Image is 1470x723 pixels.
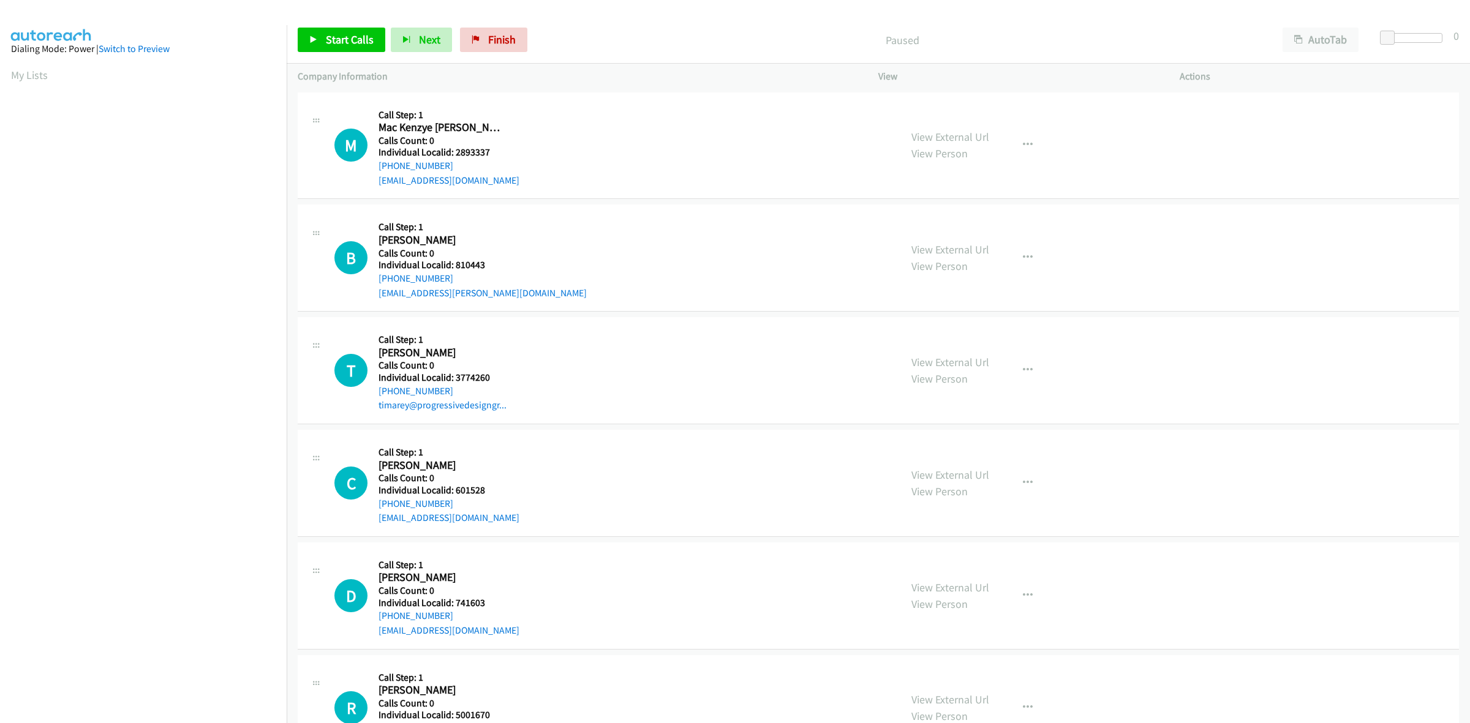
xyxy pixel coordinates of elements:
[379,160,453,171] a: [PHONE_NUMBER]
[334,466,367,500] h1: C
[911,709,968,723] a: View Person
[1283,28,1359,52] button: AutoTab
[379,459,506,473] h2: [PERSON_NAME]
[379,121,506,135] h2: Mac Kenzye [PERSON_NAME]
[334,129,367,162] div: The call is yet to be attempted
[419,32,440,47] span: Next
[298,69,856,84] p: Company Information
[379,446,519,459] h5: Call Step: 1
[379,346,506,360] h2: [PERSON_NAME]
[334,354,367,387] div: The call is yet to be attempted
[379,135,519,147] h5: Calls Count: 0
[99,43,170,54] a: Switch to Preview
[379,585,519,597] h5: Calls Count: 0
[878,69,1158,84] p: View
[334,579,367,612] div: The call is yet to be attempted
[911,259,968,273] a: View Person
[379,259,587,271] h5: Individual Localid: 810443
[379,597,519,609] h5: Individual Localid: 741603
[379,334,507,346] h5: Call Step: 1
[379,624,519,636] a: [EMAIL_ADDRESS][DOMAIN_NAME]
[379,498,453,509] a: [PHONE_NUMBER]
[334,241,367,274] h1: B
[379,146,519,159] h5: Individual Localid: 2893337
[911,242,989,257] a: View External Url
[379,233,506,247] h2: [PERSON_NAME]
[334,354,367,387] h1: T
[460,28,527,52] a: Finish
[911,484,968,498] a: View Person
[911,146,968,160] a: View Person
[391,28,452,52] button: Next
[379,372,507,384] h5: Individual Localid: 3774260
[1453,28,1459,44] div: 0
[334,466,367,500] div: The call is yet to be attempted
[379,559,519,571] h5: Call Step: 1
[911,355,989,369] a: View External Url
[544,32,1261,48] p: Paused
[379,221,587,233] h5: Call Step: 1
[334,129,367,162] h1: M
[488,32,516,47] span: Finish
[911,372,968,386] a: View Person
[11,94,287,676] iframe: Dialpad
[911,130,989,144] a: View External Url
[379,272,453,284] a: [PHONE_NUMBER]
[326,32,374,47] span: Start Calls
[379,472,519,484] h5: Calls Count: 0
[11,42,276,56] div: Dialing Mode: Power |
[911,580,989,594] a: View External Url
[911,468,989,482] a: View External Url
[379,359,507,372] h5: Calls Count: 0
[379,709,519,721] h5: Individual Localid: 5001670
[379,672,519,684] h5: Call Step: 1
[334,579,367,612] h1: D
[379,385,453,397] a: [PHONE_NUMBER]
[379,484,519,496] h5: Individual Localid: 601528
[911,692,989,706] a: View External Url
[379,683,506,697] h2: [PERSON_NAME]
[379,697,519,710] h5: Calls Count: 0
[334,241,367,274] div: The call is yet to be attempted
[11,68,48,82] a: My Lists
[911,597,968,611] a: View Person
[379,571,506,585] h2: [PERSON_NAME]
[379,109,519,121] h5: Call Step: 1
[379,512,519,523] a: [EMAIL_ADDRESS][DOMAIN_NAME]
[379,610,453,621] a: [PHONE_NUMBER]
[298,28,385,52] a: Start Calls
[379,174,519,186] a: [EMAIL_ADDRESS][DOMAIN_NAME]
[1386,33,1442,43] div: Delay between calls (in seconds)
[379,287,587,299] a: [EMAIL_ADDRESS][PERSON_NAME][DOMAIN_NAME]
[1180,69,1459,84] p: Actions
[379,399,507,411] a: timarey@progressivedesigngr...
[379,247,587,260] h5: Calls Count: 0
